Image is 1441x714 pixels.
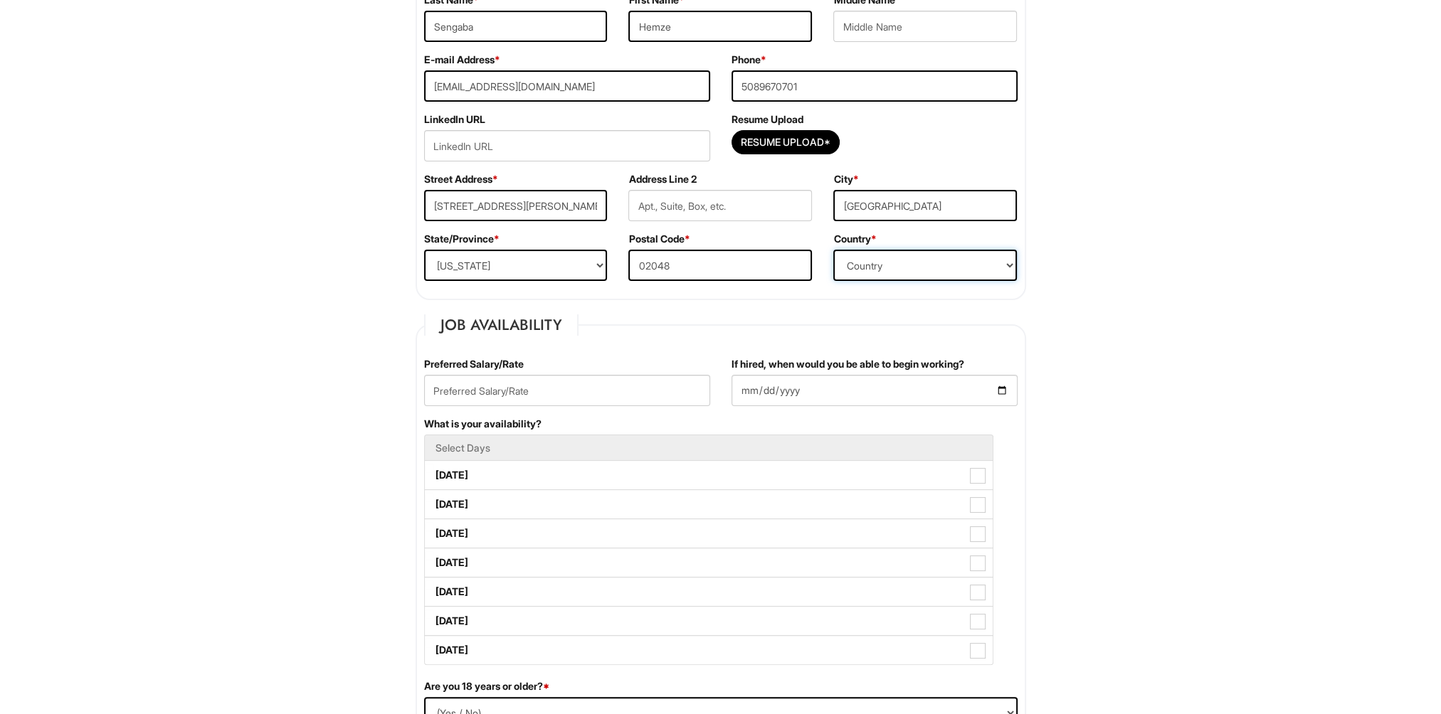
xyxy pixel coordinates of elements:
select: State/Province [424,250,608,281]
label: City [833,172,858,186]
input: Apt., Suite, Box, etc. [628,190,812,221]
label: [DATE] [425,577,993,606]
label: Phone [732,53,766,67]
label: LinkedIn URL [424,112,485,127]
input: City [833,190,1017,221]
legend: Job Availability [424,314,579,336]
input: Preferred Salary/Rate [424,375,710,406]
label: Address Line 2 [628,172,696,186]
label: [DATE] [425,490,993,518]
input: Middle Name [833,11,1017,42]
input: Postal Code [628,250,812,281]
input: E-mail Address [424,70,710,102]
label: If hired, when would you be able to begin working? [732,357,964,371]
input: LinkedIn URL [424,130,710,161]
label: [DATE] [425,519,993,548]
input: Last Name [424,11,608,42]
label: Resume Upload [732,112,803,127]
label: E-mail Address [424,53,500,67]
select: Country [833,250,1017,281]
input: Street Address [424,190,608,221]
label: [DATE] [425,607,993,635]
input: Phone [732,70,1018,102]
label: Preferred Salary/Rate [424,357,524,371]
input: First Name [628,11,812,42]
h5: Select Days [436,442,982,453]
label: Are you 18 years or older? [424,679,549,693]
label: [DATE] [425,461,993,489]
label: [DATE] [425,636,993,664]
label: State/Province [424,232,500,246]
label: Street Address [424,172,498,186]
label: [DATE] [425,548,993,577]
label: Country [833,232,876,246]
button: Resume Upload*Resume Upload* [732,130,840,154]
label: Postal Code [628,232,690,246]
label: What is your availability? [424,417,542,431]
